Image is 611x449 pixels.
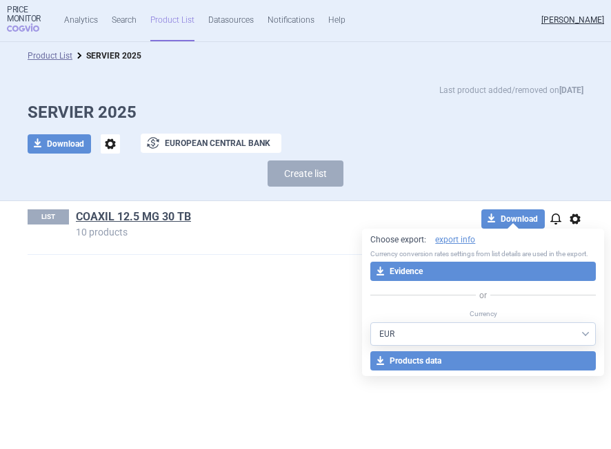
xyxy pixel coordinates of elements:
a: Price MonitorCOGVIO [7,6,47,36]
button: Evidence [370,262,596,281]
p: Currency conversion rates settings from list details are used in the export. [370,249,596,259]
p: 10 products [76,227,417,237]
strong: Price Monitor [7,6,47,23]
p: Last product added/removed on [439,83,583,97]
span: or [476,289,490,302]
a: export info [435,234,475,246]
p: LIST [28,209,69,224]
a: COAXIL 12.5 MG 30 TB [76,209,191,224]
h1: COAXIL 12.5 MG 30 TB [76,209,417,227]
p: Currency [370,309,596,319]
button: European Central Bank [141,134,281,153]
strong: SERVIER 2025 [86,51,141,61]
p: Choose export: [370,234,596,246]
button: Create list [268,160,343,187]
button: Products data [370,351,596,370]
strong: [DATE] [559,85,583,95]
h1: SERVIER 2025 [28,103,583,123]
li: Product List [28,49,72,63]
button: Download [481,209,545,229]
span: COGVIO [7,23,47,32]
a: Product List [28,51,72,61]
li: SERVIER 2025 [72,49,141,63]
button: Download [28,134,91,154]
